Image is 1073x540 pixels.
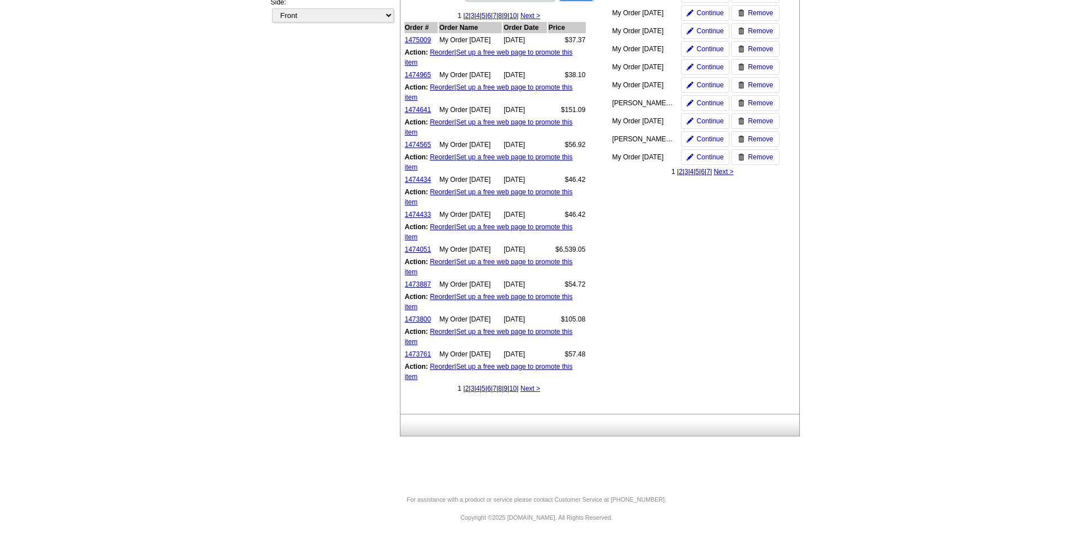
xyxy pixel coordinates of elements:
[697,44,724,54] span: Continue
[687,118,693,124] img: pencil-icon.gif
[681,59,729,75] a: Continue
[405,83,428,91] b: Action:
[405,328,428,336] b: Action:
[687,28,693,34] img: pencil-icon.gif
[439,139,502,150] td: My Order [DATE]
[405,48,573,66] a: Set up a free web page to promote this item
[404,326,586,347] td: |
[404,291,586,313] td: |
[405,36,431,44] a: 1475009
[470,12,474,20] a: 3
[498,12,502,20] a: 8
[405,293,573,311] a: Set up a free web page to promote this item
[738,154,745,160] img: trashcan-icon.gif
[439,209,502,220] td: My Order [DATE]
[487,12,491,20] a: 6
[504,385,507,392] a: 9
[430,293,454,301] a: Reorder
[548,22,586,33] th: Price
[405,83,573,101] a: Set up a free web page to promote this item
[498,385,502,392] a: 8
[612,99,718,107] span: Tim Martin - Refi Postcards
[612,134,674,144] div: [PERSON_NAME] 032725
[687,100,693,106] img: pencil-icon.gif
[612,116,674,126] div: My Order [DATE]
[681,95,729,111] a: Continue
[503,244,547,255] td: [DATE]
[681,5,729,21] a: Continue
[470,385,474,392] a: 3
[439,244,502,255] td: My Order [DATE]
[430,223,454,231] a: Reorder
[748,152,773,162] span: Remove
[405,71,431,79] a: 1474965
[405,363,428,371] b: Action:
[748,62,773,72] span: Remove
[697,80,724,90] span: Continue
[403,383,595,394] div: 1 | | | | | | | | | |
[548,174,586,185] td: $46.42
[405,211,431,218] a: 1474433
[697,8,724,18] span: Continue
[687,82,693,88] img: pencil-icon.gif
[430,188,454,196] a: Reorder
[482,12,486,20] a: 5
[687,64,693,70] img: pencil-icon.gif
[430,48,454,56] a: Reorder
[681,77,729,93] a: Continue
[439,22,502,33] th: Order Name
[405,258,428,266] b: Action:
[509,12,517,20] a: 10
[439,104,502,115] td: My Order [DATE]
[403,11,595,21] div: 1 | | | | | | | | | |
[405,153,428,161] b: Action:
[404,117,586,138] td: |
[738,100,745,106] img: trashcan-icon.gif
[404,221,586,243] td: |
[612,62,674,72] div: My Order [DATE]
[697,116,724,126] span: Continue
[439,69,502,81] td: My Order [DATE]
[503,69,547,81] td: [DATE]
[748,80,773,90] span: Remove
[681,113,729,129] a: Continue
[404,151,586,173] td: |
[748,44,773,54] span: Remove
[701,168,705,176] a: 6
[405,258,573,276] a: Set up a free web page to promote this item
[504,12,507,20] a: 9
[430,118,454,126] a: Reorder
[405,280,431,288] a: 1473887
[697,98,724,108] span: Continue
[405,293,428,301] b: Action:
[738,46,745,52] img: trashcan-icon.gif
[748,8,773,18] span: Remove
[687,46,693,52] img: pencil-icon.gif
[697,26,724,36] span: Continue
[681,131,729,147] a: Continue
[748,134,773,144] span: Remove
[404,186,586,208] td: |
[548,209,586,220] td: $46.42
[748,116,773,126] span: Remove
[612,26,674,36] div: My Order [DATE]
[405,118,573,136] a: Set up a free web page to promote this item
[681,41,729,57] a: Continue
[681,149,729,165] a: Continue
[748,98,773,108] span: Remove
[611,167,795,177] div: 1 | | | | | | |
[696,168,700,176] a: 5
[714,168,733,176] a: Next >
[706,168,710,176] a: 7
[404,82,586,103] td: |
[503,279,547,290] td: [DATE]
[405,363,573,381] a: Set up a free web page to promote this item
[430,328,454,336] a: Reorder
[520,12,540,20] a: Next >
[520,385,540,392] a: Next >
[509,385,517,392] a: 10
[687,154,693,160] img: pencil-icon.gif
[503,22,547,33] th: Order Date
[503,349,547,360] td: [DATE]
[738,118,745,124] img: trashcan-icon.gif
